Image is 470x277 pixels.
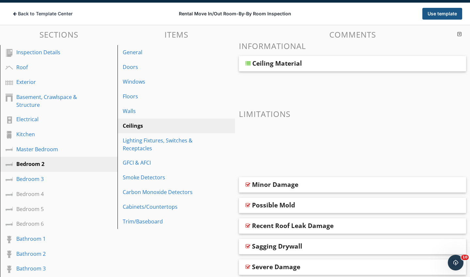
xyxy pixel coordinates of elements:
[16,220,86,228] div: Bedroom 6
[16,78,86,86] div: Exterior
[123,137,207,152] div: Lighting Fixtures, Switches & Receptacles
[252,242,302,250] div: Sagging Drywall
[123,159,207,167] div: GFCI & AFCI
[239,41,466,50] h3: Informational
[18,10,73,17] span: Back to Template Center
[16,190,86,198] div: Bedroom 4
[16,205,86,213] div: Bedroom 5
[123,188,207,196] div: Carbon Monoxide Detectors
[123,63,207,71] div: Doors
[252,222,334,230] div: Recent Roof Leak Damage
[123,218,207,225] div: Trim/Baseboard
[252,59,302,67] div: Ceiling Material
[252,263,300,271] div: Severe Damage
[123,78,207,86] div: Windows
[239,109,466,118] h3: Limitations
[239,30,466,39] h3: Comments
[252,201,295,209] div: Possible Mold
[16,235,86,243] div: Bathroom 1
[16,175,86,183] div: Bedroom 3
[16,250,86,258] div: Bathroom 2
[448,255,463,270] iframe: Intercom live chat
[16,93,86,109] div: Basement, Crawlspace & Structure
[16,130,86,138] div: Kitchen
[123,173,207,181] div: Smoke Detectors
[16,63,86,71] div: Roof
[16,115,86,123] div: Electrical
[461,255,469,260] span: 10
[16,48,86,56] div: Inspection Details
[117,30,235,39] h3: Items
[252,181,298,188] div: Minor Damage
[123,48,207,56] div: General
[16,145,86,153] div: Master Bedroom
[123,122,207,130] div: Ceilings
[159,10,311,17] div: Rental Move In/Out Room-By-By Room Inspection
[123,107,207,115] div: Walls
[16,160,86,168] div: Bedroom 2
[16,265,86,272] div: Bathroom 3
[123,92,207,100] div: Floors
[123,203,207,211] div: Cabinets/Countertops
[8,8,78,20] button: Back to Template Center
[422,8,462,20] button: Use template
